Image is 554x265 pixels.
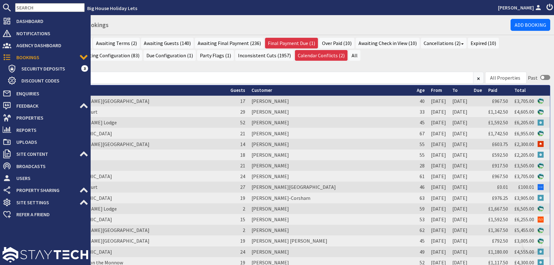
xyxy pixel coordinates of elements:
[414,160,428,171] td: 28
[3,137,88,147] a: Uploads
[428,117,449,128] td: [DATE]
[449,128,471,138] td: [DATE]
[428,246,449,257] td: [DATE]
[488,227,508,233] a: £1,367.50
[449,214,471,225] td: [DATE]
[449,182,471,192] td: [DATE]
[248,182,414,192] td: [PERSON_NAME][GEOGRAPHIC_DATA]
[488,216,508,223] a: £1,592.50
[3,28,88,38] a: Notifications
[65,141,150,147] a: [PERSON_NAME][GEOGRAPHIC_DATA]
[11,173,88,183] span: Users
[492,238,508,244] a: £792.50
[538,184,544,190] img: Referer: Google
[428,139,449,149] td: [DATE]
[468,38,499,48] a: Expired (10)
[11,125,88,135] span: Reports
[414,171,428,182] td: 61
[514,206,534,212] a: £6,505.00
[538,206,544,211] img: Referer: Big House Holiday Lets
[141,38,194,48] a: Awaiting Guests (140)
[492,173,508,179] a: £967.50
[414,96,428,106] td: 40
[449,235,471,246] td: [DATE]
[3,209,88,219] a: Refer a Friend
[428,149,449,160] td: [DATE]
[248,193,414,203] td: [PERSON_NAME]-Corsham
[240,184,245,190] span: 27
[240,249,245,255] span: 24
[11,185,79,195] span: Property Sharing
[3,52,88,62] a: Bookings
[514,152,534,158] a: £2,205.00
[511,19,550,31] a: Add Booking
[11,197,79,207] span: Site Settings
[449,203,471,214] td: [DATE]
[243,227,245,233] span: 2
[248,128,414,138] td: [PERSON_NAME]
[265,38,318,48] a: Final Payment Due (1)
[11,113,88,123] span: Properties
[514,238,534,244] a: £3,005.00
[518,184,534,190] a: £100.01
[3,247,88,262] img: staytech_l_w-4e588a39d9fa60e82540d7cfac8cfe4b7147e857d3e8dbdfbd41c59d52db0ec4.svg
[538,141,544,147] img: Referer: Big Cottages
[488,109,508,115] a: £1,142.50
[497,184,508,190] a: £0.01
[11,209,88,219] span: Refer a Friend
[11,88,88,99] span: Enquiries
[538,195,544,201] img: Referer: Group Accommodation
[240,152,245,158] span: 18
[488,119,508,126] a: £1,592.50
[240,130,245,137] span: 21
[240,109,245,115] span: 29
[428,235,449,246] td: [DATE]
[488,130,508,137] a: £1,742.50
[243,206,245,212] span: 2
[11,161,88,171] span: Broadcasts
[414,139,428,149] td: 55
[230,87,245,93] a: Guests
[248,171,414,182] td: [PERSON_NAME]
[428,106,449,117] td: [DATE]
[414,182,428,192] td: 46
[248,96,414,106] td: [PERSON_NAME]
[19,72,473,84] input: Search...
[240,162,245,169] span: 21
[248,246,414,257] td: [PERSON_NAME]
[514,216,534,223] a: £6,255.00
[3,40,88,50] a: Agency Dashboard
[144,50,196,61] a: Due Configuration (1)
[414,149,428,160] td: 55
[248,214,414,225] td: [PERSON_NAME]
[514,173,534,179] a: £3,705.00
[81,65,88,71] span: 3
[428,182,449,192] td: [DATE]
[3,113,88,123] a: Properties
[428,171,449,182] td: [DATE]
[414,246,428,257] td: 49
[428,96,449,106] td: [DATE]
[195,38,264,48] a: Awaiting Final Payment (236)
[428,160,449,171] td: [DATE]
[3,185,88,195] a: Property Sharing
[248,117,414,128] td: [PERSON_NAME]
[449,193,471,203] td: [DATE]
[414,106,428,117] td: 33
[248,149,414,160] td: [PERSON_NAME]
[240,238,245,244] span: 19
[248,203,414,214] td: [PERSON_NAME]
[514,141,534,147] a: £2,300.00
[235,50,294,61] a: Inconsistent Cuts (1957)
[514,87,526,93] a: Total
[240,195,245,201] span: 19
[514,109,534,115] a: £4,605.00
[3,173,88,183] a: Users
[449,96,471,106] td: [DATE]
[514,195,534,201] a: £3,905.00
[16,76,88,86] span: Discount Codes
[248,160,414,171] td: [PERSON_NAME]
[252,87,272,93] a: Customer
[8,64,88,74] a: Security Deposits 3
[492,152,508,158] a: £592.50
